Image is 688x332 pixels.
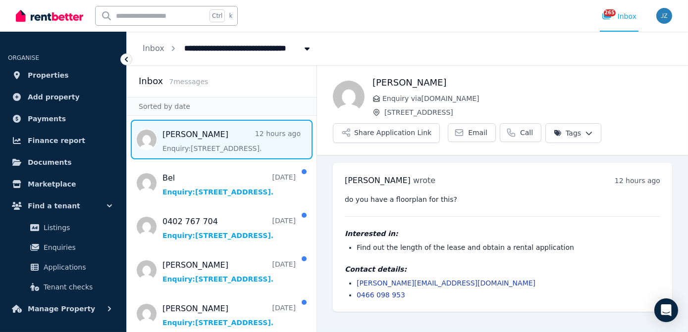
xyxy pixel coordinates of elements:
[654,298,678,322] div: Open Intercom Messenger
[345,194,660,204] pre: do you have a floorplan for this?
[345,264,660,274] h4: Contact details:
[12,277,114,297] a: Tenant checks
[210,9,225,22] span: Ctrl
[12,257,114,277] a: Applications
[372,76,672,90] h1: [PERSON_NAME]
[127,97,317,116] div: Sorted by date
[357,242,660,252] li: Find out the length of the lease and obtain a rental application
[28,200,80,212] span: Find a tenant
[8,131,118,150] a: Finance report
[162,259,296,284] a: [PERSON_NAME][DATE]Enquiry:[STREET_ADDRESS].
[333,81,365,112] img: Alex
[28,113,66,125] span: Payments
[345,176,411,185] span: [PERSON_NAME]
[468,128,487,138] span: Email
[554,128,581,138] span: Tags
[448,123,496,142] a: Email
[333,123,440,143] button: Share Application Link
[12,237,114,257] a: Enquiries
[28,69,69,81] span: Properties
[8,174,118,194] a: Marketplace
[44,241,110,253] span: Enquiries
[28,303,95,315] span: Manage Property
[16,8,83,23] img: RentBetter
[8,109,118,129] a: Payments
[169,78,208,86] span: 7 message s
[602,11,636,21] div: Inbox
[28,178,76,190] span: Marketplace
[162,172,296,197] a: Bel[DATE]Enquiry:[STREET_ADDRESS].
[143,44,164,53] a: Inbox
[8,152,118,172] a: Documents
[139,74,163,88] h2: Inbox
[229,12,232,20] span: k
[44,261,110,273] span: Applications
[384,107,672,117] span: [STREET_ADDRESS]
[8,299,118,319] button: Manage Property
[8,54,39,61] span: ORGANISE
[127,32,328,65] nav: Breadcrumb
[162,303,296,328] a: [PERSON_NAME][DATE]Enquiry:[STREET_ADDRESS].
[162,129,301,153] a: [PERSON_NAME]12 hours agoEnquiry:[STREET_ADDRESS].
[545,123,601,143] button: Tags
[28,91,80,103] span: Add property
[44,281,110,293] span: Tenant checks
[8,87,118,107] a: Add property
[8,65,118,85] a: Properties
[162,216,296,240] a: 0402 767 704[DATE]Enquiry:[STREET_ADDRESS].
[357,291,405,299] a: 0466 098 953
[382,94,672,103] span: Enquiry via [DOMAIN_NAME]
[357,279,535,287] a: [PERSON_NAME][EMAIL_ADDRESS][DOMAIN_NAME]
[500,123,541,142] a: Call
[615,177,660,185] time: 12 hours ago
[656,8,672,24] img: Jenny Zheng
[28,135,85,146] span: Finance report
[413,176,435,185] span: wrote
[345,229,660,238] h4: Interested in:
[8,196,118,216] button: Find a tenant
[28,156,72,168] span: Documents
[520,128,533,138] span: Call
[604,9,616,16] span: 265
[44,222,110,234] span: Listings
[12,218,114,237] a: Listings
